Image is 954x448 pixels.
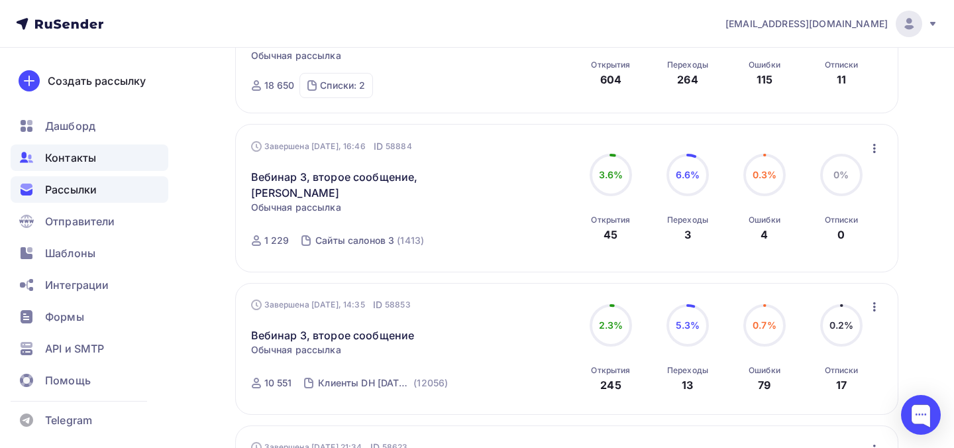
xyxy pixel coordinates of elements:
div: 264 [677,72,698,87]
span: 58853 [385,298,411,311]
div: Открытия [591,215,630,225]
div: 0 [837,227,845,243]
div: Создать рассылку [48,73,146,89]
div: Завершена [DATE], 16:46 [251,140,412,153]
div: 3 [684,227,691,243]
span: Отправители [45,213,115,229]
a: Дашборд [11,113,168,139]
a: Клиенты DH [DATE] (3 вариант) (12056) [317,372,449,394]
a: Вебинар 3, второе сообщение, [PERSON_NAME] [251,169,478,201]
a: Контакты [11,144,168,171]
div: 1 229 [264,234,290,247]
div: Ошибки [749,215,780,225]
div: 115 [757,72,772,87]
div: Ошибки [749,60,780,70]
div: Сайты салонов 3 [315,234,394,247]
span: Дашборд [45,118,95,134]
div: 18 650 [264,79,295,92]
div: 79 [758,377,770,393]
div: Завершена [DATE], 14:35 [251,298,411,311]
div: Отписки [825,215,859,225]
span: 0.3% [753,169,777,180]
a: Шаблоны [11,240,168,266]
span: 6.6% [676,169,700,180]
a: Отправители [11,208,168,235]
div: (12056) [413,376,448,390]
div: 4 [761,227,768,243]
a: Вебинар 3, второе сообщение [251,327,415,343]
span: Обычная рассылка [251,49,341,62]
span: Помощь [45,372,91,388]
div: 245 [600,377,621,393]
a: Сайты салонов 3 (1413) [314,230,425,251]
div: Отписки [825,365,859,376]
span: Обычная рассылка [251,201,341,214]
div: Переходы [667,60,708,70]
span: 0.7% [753,319,776,331]
div: Отписки [825,60,859,70]
span: 3.6% [599,169,623,180]
span: ID [374,140,383,153]
span: Рассылки [45,182,97,197]
span: [EMAIL_ADDRESS][DOMAIN_NAME] [725,17,888,30]
span: 2.3% [599,319,623,331]
div: Переходы [667,215,708,225]
a: Рассылки [11,176,168,203]
div: 17 [836,377,847,393]
div: Переходы [667,365,708,376]
div: 11 [837,72,846,87]
div: 45 [604,227,617,243]
a: Формы [11,304,168,330]
div: 10 551 [264,376,292,390]
div: Списки: 2 [320,79,365,92]
span: Интеграции [45,277,109,293]
span: Обычная рассылка [251,343,341,357]
div: 13 [682,377,693,393]
span: ID [373,298,382,311]
span: Telegram [45,412,92,428]
span: 58884 [386,140,412,153]
span: 0% [833,169,849,180]
a: [EMAIL_ADDRESS][DOMAIN_NAME] [725,11,938,37]
span: Формы [45,309,84,325]
div: Клиенты DH [DATE] (3 вариант) [318,376,411,390]
span: API и SMTP [45,341,104,357]
div: 604 [600,72,621,87]
span: 0.2% [829,319,854,331]
span: Шаблоны [45,245,95,261]
div: Открытия [591,365,630,376]
div: (1413) [397,234,424,247]
span: Контакты [45,150,96,166]
div: Открытия [591,60,630,70]
span: 5.3% [676,319,700,331]
div: Ошибки [749,365,780,376]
